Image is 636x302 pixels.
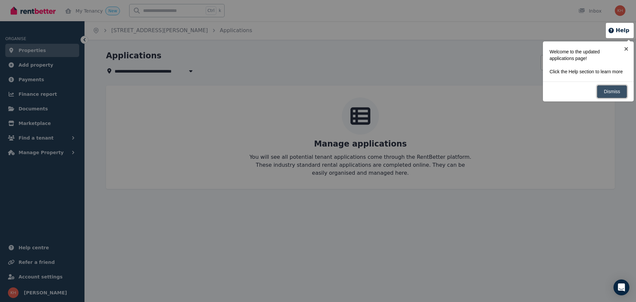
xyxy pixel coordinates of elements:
div: Open Intercom Messenger [613,279,629,295]
p: Click the Help section to learn more [550,68,623,75]
button: Help [608,27,629,34]
a: Dismiss [597,85,627,98]
p: Welcome to the updated applications page! [550,48,623,62]
a: × [619,41,634,56]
